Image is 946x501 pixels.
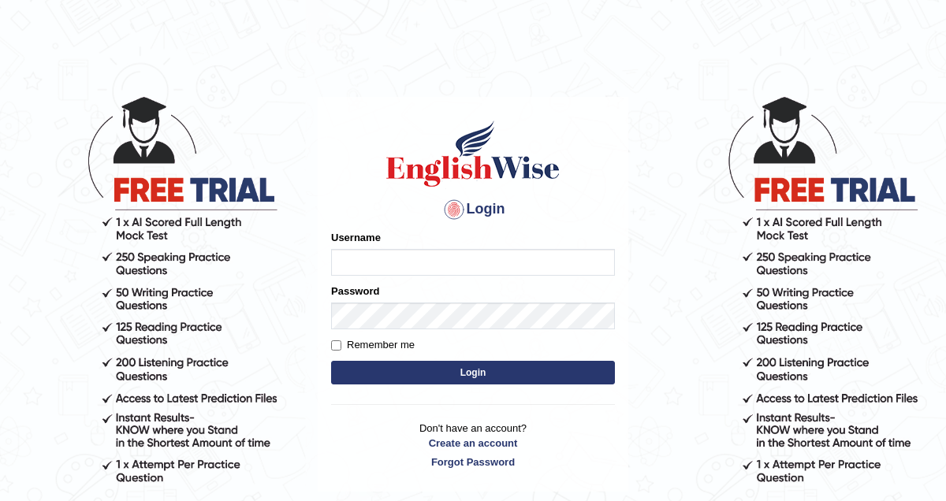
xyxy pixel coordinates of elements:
a: Forgot Password [331,455,615,469]
label: Remember me [331,337,415,353]
a: Create an account [331,436,615,451]
img: Logo of English Wise sign in for intelligent practice with AI [383,118,563,189]
input: Remember me [331,340,341,351]
h4: Login [331,197,615,222]
label: Password [331,284,379,299]
p: Don't have an account? [331,421,615,469]
label: Username [331,230,381,245]
button: Login [331,361,615,384]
